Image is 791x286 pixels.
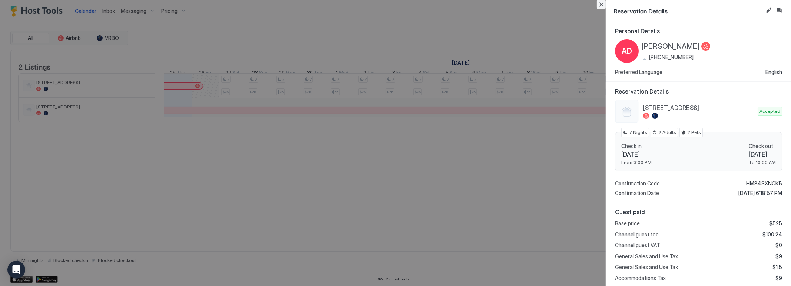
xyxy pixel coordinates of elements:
span: Confirmation Code [615,180,660,187]
span: AD [622,46,632,57]
span: Guest paid [615,208,782,216]
span: $100.24 [762,231,782,238]
span: $525 [769,220,782,227]
span: [STREET_ADDRESS] [643,104,755,111]
span: From 3:00 PM [621,159,652,165]
span: General Sales and Use Tax [615,264,678,270]
span: Accepted [759,108,780,115]
span: Personal Details [615,27,782,35]
span: $0 [775,242,782,249]
span: [DATE] [621,151,652,158]
span: [DATE] [749,151,776,158]
button: Edit reservation [764,6,773,15]
span: Channel guest fee [615,231,659,238]
button: Inbox [775,6,784,15]
span: Check in [621,143,652,149]
span: [PERSON_NAME] [642,42,700,51]
span: Base price [615,220,640,227]
span: Reservation Details [613,6,763,15]
span: $9 [775,275,782,282]
span: $1.5 [772,264,782,270]
span: 2 Adults [658,129,676,136]
span: Check out [749,143,776,149]
span: To 10:00 AM [749,159,776,165]
span: HM843XNCK5 [746,180,782,187]
span: Preferred Language [615,69,662,75]
span: [DATE] 6:18:57 PM [738,190,782,196]
span: Confirmation Date [615,190,659,196]
span: General Sales and Use Tax [615,253,678,260]
span: English [765,69,782,75]
span: 7 Nights [629,129,647,136]
span: 2 Pets [687,129,701,136]
span: Accommodations Tax [615,275,666,282]
span: [PHONE_NUMBER] [649,54,694,61]
span: Reservation Details [615,88,782,95]
div: Open Intercom Messenger [7,261,25,279]
span: $9 [775,253,782,260]
span: Channel guest VAT [615,242,660,249]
